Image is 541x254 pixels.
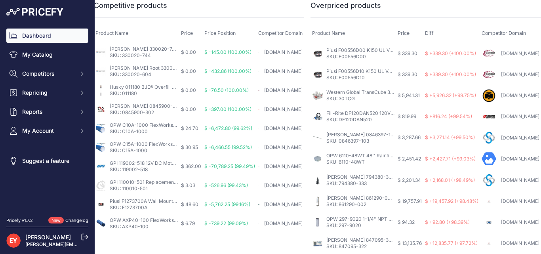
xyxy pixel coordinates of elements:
span: Reports [22,108,74,116]
p: SKU: F00556D10 [326,74,394,81]
p: SKU: AXP40-100 [110,223,178,230]
span: $ -145.00 (100.00%) [204,49,251,55]
span: $ -6,472.80 (99.62%) [204,125,252,131]
span: $ +2,427.71 (+99.03%) [425,156,476,162]
a: [PERSON_NAME] 861290-002 Carbon Canister Vapor Polisher for 2" Vent Pipe [326,195,501,201]
a: [DOMAIN_NAME] [264,144,303,150]
span: $ 30.95 [181,144,198,150]
span: $ -5,762.25 (99.16%) [204,201,250,207]
span: $ 0.00 [181,106,196,112]
p: SKU: 0846397-103 [326,138,394,144]
p: SKU: F1273700A [110,204,178,211]
div: Pricefy v1.7.2 [6,217,33,224]
a: [DOMAIN_NAME] [264,106,303,112]
a: [PERSON_NAME] 0845900-302 EMR4 Temperature Probe Kit [110,103,248,109]
a: OPW 6110-48WT 48'' Raintight Steel Round Manhole [326,153,445,159]
span: $ -70,789.25 (99.49%) [204,163,255,169]
a: OPW C15A-1000 FlexWorks™ Double Wall Primary Pipe [110,141,234,147]
p: SKU: 119002-518 [110,166,178,173]
img: Pricefy Logo [6,8,63,16]
span: $ +92.80 (+98.39%) [425,219,470,225]
span: $ -526.96 (99.43%) [204,182,248,188]
a: [DOMAIN_NAME] [501,198,539,204]
a: [DOMAIN_NAME] [501,92,539,98]
span: $ 0.00 [181,87,196,93]
a: GPI 110010-501 Replacement Bypass Poppet [110,179,210,185]
span: $ -76.50 (100.00%) [204,87,249,93]
p: SKU: 330020-604 [110,71,178,78]
p: SKU: 0845900-302 [110,109,178,116]
span: $ +5,926.32 (+99.75%) [425,92,476,98]
p: SKU: 330020-744 [110,52,178,59]
span: $ 19,757.91 [398,198,422,204]
p: SKU: C15A-1000 [110,147,178,154]
p: SKU: 847095-322 [326,243,394,250]
a: [PERSON_NAME] [25,234,71,241]
span: $ 3,287.66 [398,134,421,140]
p: SKU: C10A-1000 [110,128,178,135]
button: Competitors [6,67,88,81]
a: [PERSON_NAME] 847095-322 TLS-350J Specialty Console [326,237,460,243]
p: SKU: 30TCG [326,95,394,102]
p: SKU: 297-9020 [326,222,394,229]
a: GPI 119002-518 12V DC Motor Assembly for P-200H Plastic Utility Pump [110,160,271,166]
span: $ 339.30 [398,50,417,56]
span: Price Position [204,30,236,36]
a: [DOMAIN_NAME] [264,182,303,188]
a: [DOMAIN_NAME] [264,163,303,169]
a: [DOMAIN_NAME] [501,156,539,162]
span: $ -432.86 (100.00%) [204,68,251,74]
span: Competitor Domain [482,30,526,36]
span: Product Name [312,30,345,36]
span: $ -6,466.55 (99.52%) [204,144,252,150]
a: Dashboard [6,29,88,43]
span: $ 0.00 [181,49,196,55]
span: $ -397.00 (100.00%) [204,106,251,112]
a: Western Global TransCube 30TCG Double-Walled Auxiliary Fuel Tank (792 Gallons) [326,89,512,95]
span: $ 2,451.42 [398,156,421,162]
span: Competitors [22,70,74,78]
span: Repricing [22,89,74,97]
span: $ 3.03 [181,182,195,188]
a: [DOMAIN_NAME] [501,240,539,246]
a: OPW C10A-1000 FlexWorks™ Double Wall Primary Pipe [110,122,234,128]
a: Piusi F1273700A Wall Mount Kit for Self Service 100 FM 1.0 Diesel Dispenser [110,198,280,204]
span: $ 94.32 [398,219,415,225]
a: [DOMAIN_NAME] [501,50,539,56]
a: [PERSON_NAME] 794380-333 20' Position Sensitive Interstitial Sensor for Steel Tank [326,174,516,180]
span: $ +339.30 (+100.00%) [425,50,476,56]
span: Product Name [95,30,128,36]
span: $ 0.00 [181,68,196,74]
span: $ 13,135.76 [398,240,422,246]
a: OPW AXP40-100 FlexWorks Dual Layer Access Pipe [110,217,228,223]
a: [DOMAIN_NAME] [264,49,303,55]
span: $ 6.79 [181,220,195,226]
span: $ 819.99 [398,113,416,119]
p: SKU: F00556D00 [326,53,394,60]
span: $ 5,941.31 [398,92,420,98]
button: My Account [6,124,88,138]
span: $ +2,168.01 (+98.49%) [425,177,475,183]
p: SKU: 6110-48WT [326,159,394,165]
span: New [48,217,64,224]
p: SKU: 011180 [110,90,178,97]
span: My Account [22,127,74,135]
a: [PERSON_NAME] Root 330020-604 Upgrade Software for TLS-4xx Series Consoles [110,65,299,71]
span: Competitor Domain [258,30,303,36]
a: My Catalog [6,48,88,62]
a: [DOMAIN_NAME] [501,71,539,77]
a: [DOMAIN_NAME] [264,220,303,226]
button: Repricing [6,86,88,100]
span: $ -739.22 (99.09%) [204,220,248,226]
a: [DOMAIN_NAME] [264,125,303,131]
span: $ +19,457.92 (+98.48%) [425,198,478,204]
p: SKU: 861290-002 [326,201,394,208]
span: $ 339.30 [398,71,417,77]
a: [DOMAIN_NAME] [264,87,303,93]
a: Fill-Rite DF120DAN520 120V AC 8GPM DEF Transfer Pump w/ Automatic Nozzle [326,110,506,116]
a: Suggest a feature [6,154,88,168]
span: $ 48.60 [181,201,198,207]
a: Husky 011180 BJE® Overfill Guard Sightglass Tank Gauge with 1-1/2'' BSP Tank Fitting [110,84,302,90]
a: [PERSON_NAME] 330020-744 Software Upgrade Kit [110,46,228,52]
a: [DOMAIN_NAME] [501,177,539,183]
